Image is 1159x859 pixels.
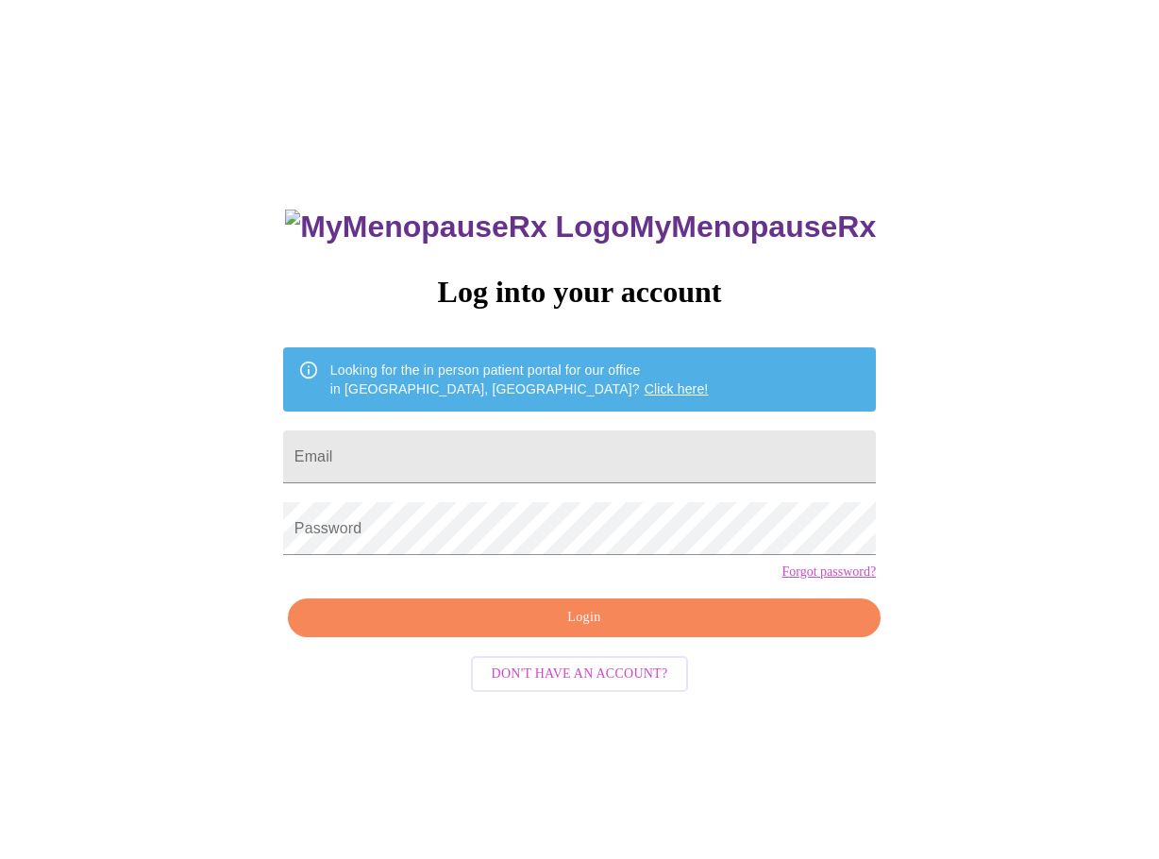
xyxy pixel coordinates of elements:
[285,210,876,244] h3: MyMenopauseRx
[645,381,709,396] a: Click here!
[283,275,876,310] h3: Log into your account
[330,353,709,406] div: Looking for the in person patient portal for our office in [GEOGRAPHIC_DATA], [GEOGRAPHIC_DATA]?
[310,606,859,630] span: Login
[492,663,668,686] span: Don't have an account?
[285,210,629,244] img: MyMenopauseRx Logo
[466,664,694,680] a: Don't have an account?
[288,598,881,637] button: Login
[471,656,689,693] button: Don't have an account?
[781,564,876,580] a: Forgot password?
